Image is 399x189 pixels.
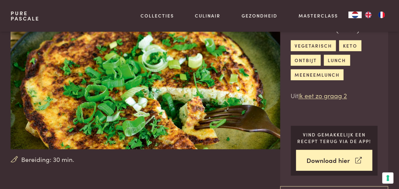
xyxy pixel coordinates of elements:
[296,131,373,145] p: Vind gemakkelijk een recept terug via de app!
[195,12,221,19] a: Culinair
[349,12,362,18] a: NL
[375,12,388,18] a: FR
[324,55,350,66] a: lunch
[299,12,338,19] a: Masterclass
[339,40,361,51] a: keto
[382,172,394,184] button: Uw voorkeuren voor toestemming voor trackingtechnologieën
[22,155,75,164] span: Bereiding: 30 min.
[362,12,388,18] ul: Language list
[291,69,344,80] a: meeneemlunch
[242,12,278,19] a: Gezondheid
[11,11,39,21] a: PurePascale
[291,40,336,51] a: vegetarisch
[141,12,174,19] a: Collecties
[291,55,321,66] a: ontbijt
[349,12,362,18] div: Language
[296,150,373,171] a: Download hier
[349,12,388,18] aside: Language selected: Nederlands
[291,91,378,100] p: Uit
[299,91,347,100] a: Ik eet zo graag 2
[362,12,375,18] a: EN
